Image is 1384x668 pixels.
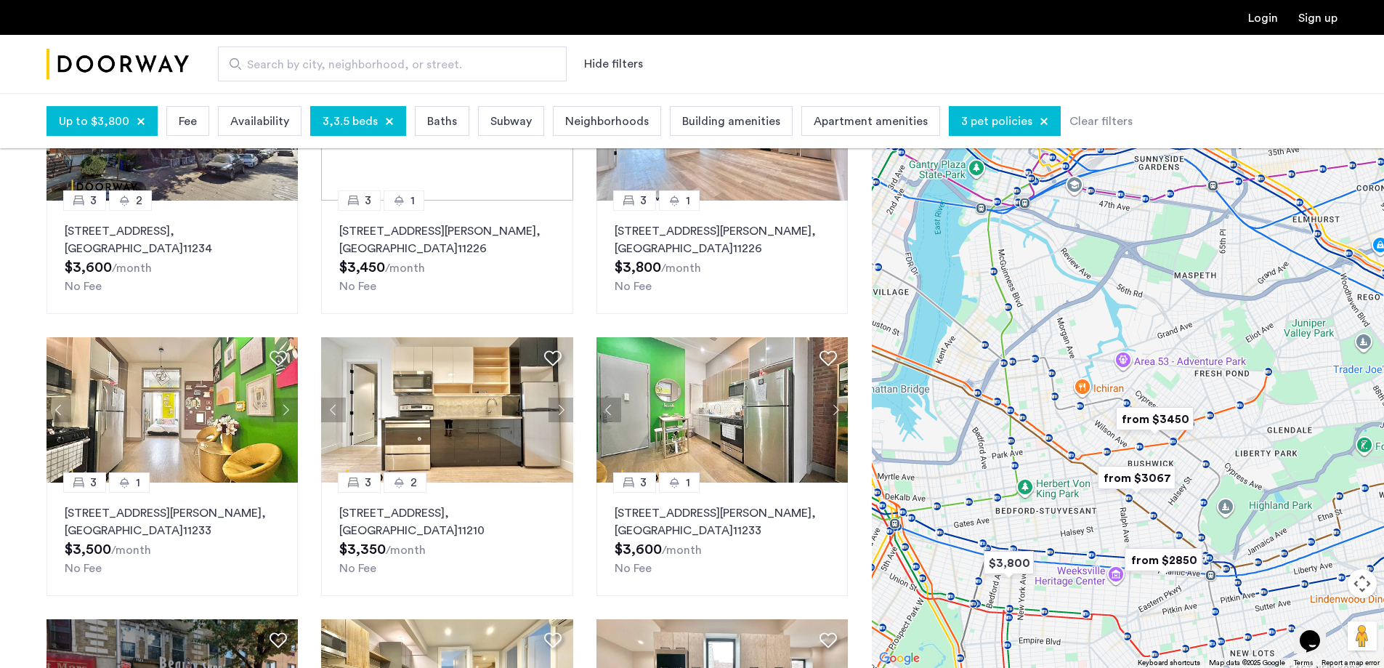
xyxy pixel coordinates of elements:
[1348,621,1377,651] button: Drag Pegman onto the map to open Street View
[1209,659,1285,667] span: Map data ©2025 Google
[686,192,690,209] span: 1
[1322,658,1380,668] a: Report a map error
[179,113,197,130] span: Fee
[111,544,151,556] sub: /month
[1294,658,1313,668] a: Terms (opens in new tab)
[321,201,572,314] a: 31[STREET_ADDRESS][PERSON_NAME], [GEOGRAPHIC_DATA]11226No Fee
[90,192,97,209] span: 3
[385,262,425,274] sub: /month
[596,337,849,483] img: dc6efc1f-24ba-4395-9182-45437e21be9a_638870913481705347.png
[339,563,376,574] span: No Fee
[565,113,649,130] span: Neighborhoods
[978,547,1040,579] div: $3,800
[1298,12,1338,24] a: Registration
[323,113,378,130] span: 3,3.5 beds
[1138,658,1200,668] button: Keyboard shortcuts
[410,192,415,209] span: 1
[273,398,298,422] button: Next apartment
[596,483,848,596] a: 31[STREET_ADDRESS][PERSON_NAME], [GEOGRAPHIC_DATA]11233No Fee
[427,113,457,130] span: Baths
[65,542,111,557] span: $3,500
[46,37,189,92] img: logo
[65,504,280,539] p: [STREET_ADDRESS][PERSON_NAME] 11233
[247,56,526,73] span: Search by city, neighborhood, or street.
[1294,610,1340,653] iframe: chat widget
[339,281,376,292] span: No Fee
[65,563,102,574] span: No Fee
[386,544,426,556] sub: /month
[584,55,643,73] button: Show or hide filters
[615,542,662,557] span: $3,600
[661,262,701,274] sub: /month
[1110,403,1199,435] div: from $3450
[321,337,573,483] img: dc6efc1f-24ba-4395-9182-45437e21be9a_638881880210347165.jpeg
[961,113,1032,130] span: 3 pet policies
[615,504,830,539] p: [STREET_ADDRESS][PERSON_NAME] 11233
[90,474,97,491] span: 3
[65,281,102,292] span: No Fee
[686,474,690,491] span: 1
[1069,113,1133,130] div: Clear filters
[875,649,923,668] a: Open this area in Google Maps (opens a new window)
[46,398,71,422] button: Previous apartment
[339,260,385,275] span: $3,450
[596,201,848,314] a: 31[STREET_ADDRESS][PERSON_NAME], [GEOGRAPHIC_DATA]11226No Fee
[230,113,289,130] span: Availability
[549,398,573,422] button: Next apartment
[321,398,346,422] button: Previous apartment
[65,260,112,275] span: $3,600
[615,563,652,574] span: No Fee
[615,222,830,257] p: [STREET_ADDRESS][PERSON_NAME] 11226
[814,113,928,130] span: Apartment amenities
[46,201,298,314] a: 32[STREET_ADDRESS], [GEOGRAPHIC_DATA]11234No Fee
[490,113,532,130] span: Subway
[365,474,371,491] span: 3
[321,483,572,596] a: 32[STREET_ADDRESS], [GEOGRAPHIC_DATA]11210No Fee
[1248,12,1278,24] a: Login
[596,398,621,422] button: Previous apartment
[65,222,280,257] p: [STREET_ADDRESS] 11234
[339,542,386,557] span: $3,350
[1119,544,1208,576] div: from $2850
[46,337,299,483] img: dc6efc1f-24ba-4395-9182-45437e21be9a_638870913481684704.png
[615,281,652,292] span: No Fee
[46,483,298,596] a: 31[STREET_ADDRESS][PERSON_NAME], [GEOGRAPHIC_DATA]11233No Fee
[1348,569,1377,598] button: Map camera controls
[615,260,661,275] span: $3,800
[640,474,647,491] span: 3
[339,222,554,257] p: [STREET_ADDRESS][PERSON_NAME] 11226
[46,37,189,92] a: Cazamio Logo
[112,262,152,274] sub: /month
[339,504,554,539] p: [STREET_ADDRESS] 11210
[410,474,417,491] span: 2
[662,544,702,556] sub: /month
[218,47,567,81] input: Apartment Search
[59,113,129,130] span: Up to $3,800
[640,192,647,209] span: 3
[136,192,142,209] span: 2
[365,192,371,209] span: 3
[823,398,848,422] button: Next apartment
[682,113,780,130] span: Building amenities
[136,474,140,491] span: 1
[875,649,923,668] img: Google
[1092,462,1181,494] div: from $3067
